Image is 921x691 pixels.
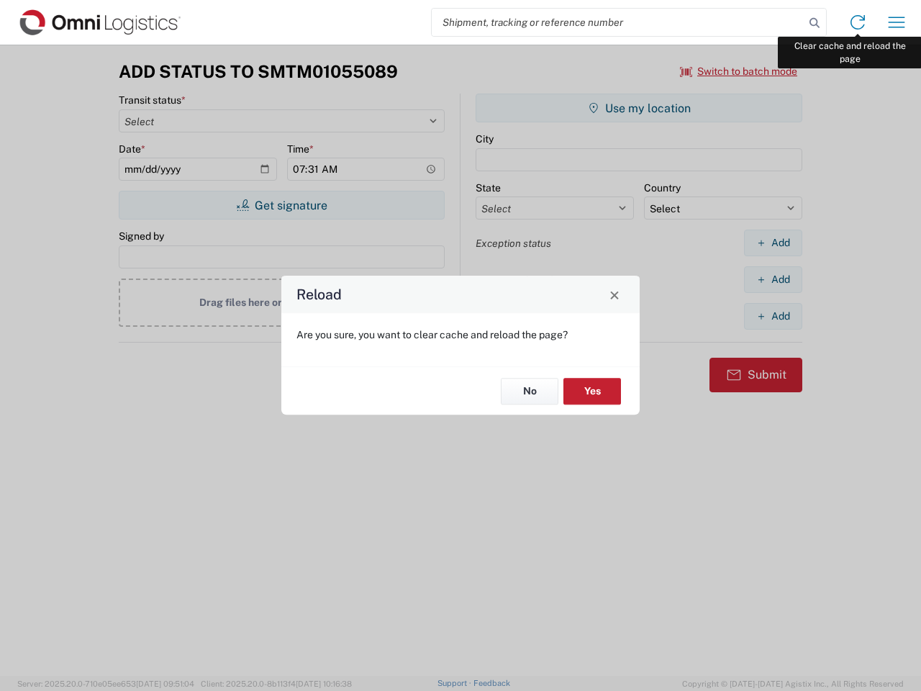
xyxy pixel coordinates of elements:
input: Shipment, tracking or reference number [432,9,804,36]
button: No [501,378,558,405]
h4: Reload [296,284,342,305]
p: Are you sure, you want to clear cache and reload the page? [296,328,625,341]
button: Yes [563,378,621,405]
button: Close [604,284,625,304]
